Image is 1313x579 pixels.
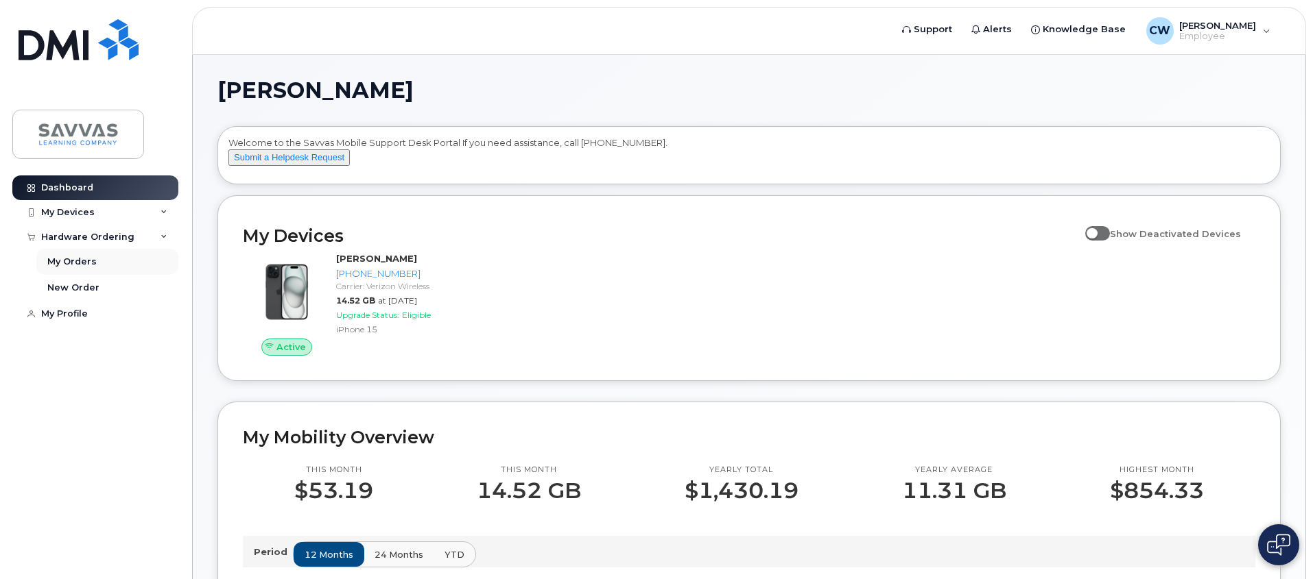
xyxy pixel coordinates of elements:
p: 14.52 GB [477,478,581,503]
span: Active [276,341,306,354]
span: Upgrade Status: [336,310,399,320]
input: Show Deactivated Devices [1085,221,1096,232]
a: Active[PERSON_NAME][PHONE_NUMBER]Carrier: Verizon Wireless14.52 GBat [DATE]Upgrade Status:Eligibl... [243,252,484,356]
img: Open chat [1267,534,1290,556]
span: 14.52 GB [336,295,375,306]
a: Submit a Helpdesk Request [228,151,350,162]
div: Welcome to the Savvas Mobile Support Desk Portal If you need assistance, call [PHONE_NUMBER]. [228,136,1270,179]
p: This month [477,465,581,476]
button: Submit a Helpdesk Request [228,149,350,167]
span: Eligible [402,310,431,320]
p: 11.31 GB [902,478,1006,503]
p: $854.33 [1110,478,1204,503]
div: [PHONE_NUMBER] [336,267,478,280]
span: at [DATE] [378,295,417,306]
span: [PERSON_NAME] [217,80,414,101]
p: Period [254,545,293,558]
h2: My Mobility Overview [243,427,1255,447]
p: $1,430.19 [685,478,799,503]
p: Yearly total [685,465,799,476]
strong: [PERSON_NAME] [336,253,417,264]
span: YTD [445,548,464,561]
div: iPhone 15 [336,323,478,335]
p: Yearly average [902,465,1006,476]
h2: My Devices [243,225,1078,246]
div: Carrier: Verizon Wireless [336,280,478,292]
img: iPhone_15_Black.png [254,259,320,325]
span: 24 months [375,548,423,561]
p: Highest month [1110,465,1204,476]
p: This month [294,465,373,476]
span: Show Deactivated Devices [1110,228,1241,239]
p: $53.19 [294,478,373,503]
